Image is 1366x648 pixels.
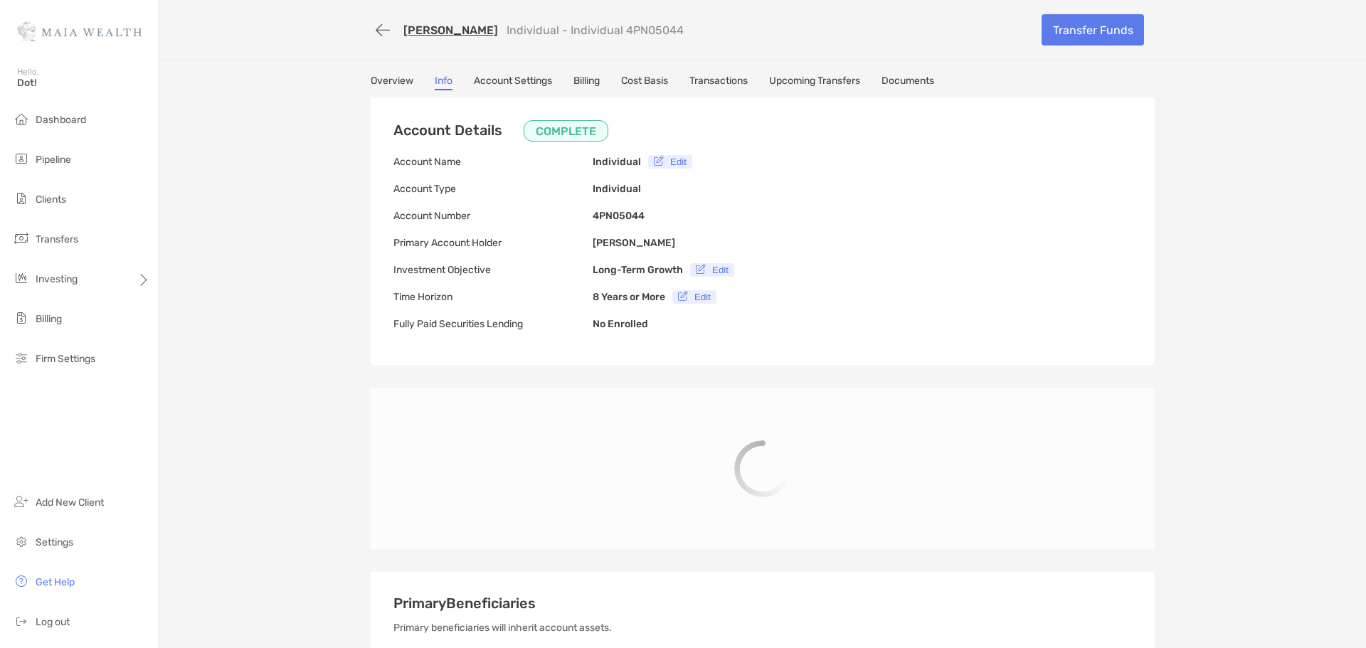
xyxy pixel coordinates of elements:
[593,318,648,330] b: No Enrolled
[672,290,716,304] button: Edit
[393,288,593,306] p: Time Horizon
[593,264,683,276] b: Long-Term Growth
[36,193,66,206] span: Clients
[507,23,684,37] p: Individual - Individual 4PN05044
[13,230,30,247] img: transfers icon
[36,496,104,509] span: Add New Client
[393,234,593,252] p: Primary Account Holder
[17,77,150,89] span: Dot!
[13,309,30,326] img: billing icon
[769,75,860,90] a: Upcoming Transfers
[13,110,30,127] img: dashboard icon
[474,75,552,90] a: Account Settings
[13,612,30,630] img: logout icon
[881,75,934,90] a: Documents
[621,75,668,90] a: Cost Basis
[393,120,608,142] h3: Account Details
[13,533,30,550] img: settings icon
[593,291,665,303] b: 8 Years or More
[393,180,593,198] p: Account Type
[36,536,73,548] span: Settings
[573,75,600,90] a: Billing
[393,261,593,279] p: Investment Objective
[36,233,78,245] span: Transfers
[393,315,593,333] p: Fully Paid Securities Lending
[393,619,1132,637] p: Primary beneficiaries will inherit account assets.
[13,493,30,510] img: add_new_client icon
[690,263,734,277] button: Edit
[593,183,641,195] b: Individual
[393,207,593,225] p: Account Number
[403,23,498,37] a: [PERSON_NAME]
[689,75,748,90] a: Transactions
[371,75,413,90] a: Overview
[17,6,142,57] img: Zoe Logo
[36,114,86,126] span: Dashboard
[36,576,75,588] span: Get Help
[435,75,452,90] a: Info
[36,313,62,325] span: Billing
[36,616,70,628] span: Log out
[13,190,30,207] img: clients icon
[36,273,78,285] span: Investing
[13,349,30,366] img: firm-settings icon
[393,595,536,612] span: Primary Beneficiaries
[1042,14,1144,46] a: Transfer Funds
[13,573,30,590] img: get-help icon
[36,353,95,365] span: Firm Settings
[536,122,596,140] p: COMPLETE
[393,153,593,171] p: Account Name
[593,237,675,249] b: [PERSON_NAME]
[593,210,645,222] b: 4PN05044
[593,156,641,168] b: Individual
[648,155,692,169] button: Edit
[13,270,30,287] img: investing icon
[36,154,71,166] span: Pipeline
[13,150,30,167] img: pipeline icon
